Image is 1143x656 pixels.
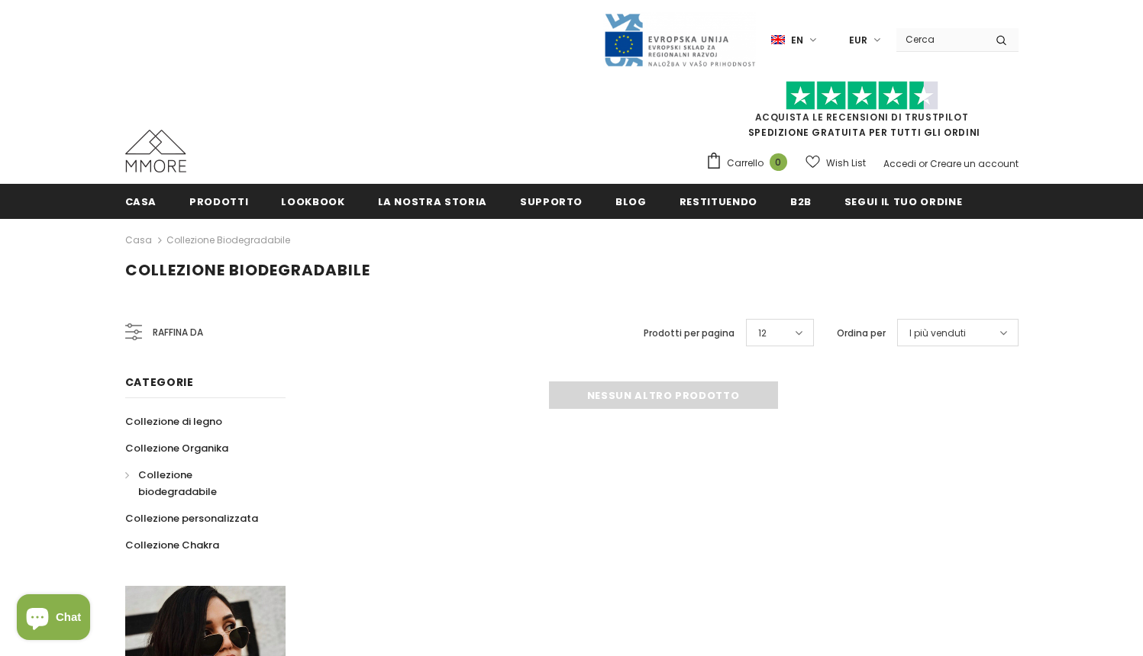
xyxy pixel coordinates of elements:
[520,184,583,218] a: supporto
[883,157,916,170] a: Accedi
[790,195,812,209] span: B2B
[771,34,785,47] img: i-lang-1.png
[125,532,219,558] a: Collezione Chakra
[727,156,764,171] span: Carrello
[705,152,795,175] a: Carrello 0
[790,184,812,218] a: B2B
[791,33,803,48] span: en
[125,538,219,552] span: Collezione Chakra
[125,408,222,435] a: Collezione di legno
[615,184,647,218] a: Blog
[919,157,928,170] span: or
[844,195,962,209] span: Segui il tuo ordine
[786,81,938,111] img: Fidati di Pilot Stars
[837,326,886,341] label: Ordina per
[844,184,962,218] a: Segui il tuo ordine
[806,150,866,176] a: Wish List
[125,414,222,429] span: Collezione di legno
[125,375,194,390] span: Categorie
[281,195,344,209] span: Lookbook
[680,195,757,209] span: Restituendo
[166,233,290,246] a: Collezione biodegradabile
[930,157,1019,170] a: Creare un account
[125,231,152,249] a: Casa
[603,12,756,68] img: Javni Razpis
[125,130,186,172] img: Casi MMORE
[125,461,269,505] a: Collezione biodegradabile
[705,88,1019,139] span: SPEDIZIONE GRATUITA PER TUTTI GLI ORDINI
[826,156,866,171] span: Wish List
[281,184,344,218] a: Lookbook
[909,326,966,341] span: I più venduti
[378,184,487,218] a: La nostra storia
[615,195,647,209] span: Blog
[125,511,258,526] span: Collezione personalizzata
[125,435,228,461] a: Collezione Organika
[125,505,258,532] a: Collezione personalizzata
[680,184,757,218] a: Restituendo
[153,324,203,341] span: Raffina da
[189,195,248,209] span: Prodotti
[896,28,984,50] input: Search Site
[125,195,157,209] span: Casa
[125,441,228,455] span: Collezione Organika
[644,326,735,341] label: Prodotti per pagina
[520,195,583,209] span: supporto
[378,195,487,209] span: La nostra storia
[770,153,787,171] span: 0
[12,594,95,644] inbox-online-store-chat: Shopify online store chat
[603,33,756,46] a: Javni Razpis
[758,326,767,341] span: 12
[849,33,867,48] span: EUR
[755,111,969,124] a: Acquista le recensioni di TrustPilot
[138,468,217,499] span: Collezione biodegradabile
[125,259,370,281] span: Collezione biodegradabile
[189,184,248,218] a: Prodotti
[125,184,157,218] a: Casa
